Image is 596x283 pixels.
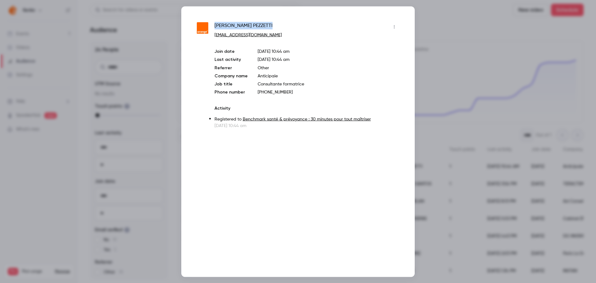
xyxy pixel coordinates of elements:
a: [EMAIL_ADDRESS][DOMAIN_NAME] [214,33,282,37]
span: [PERSON_NAME] PEZZETTI [214,22,273,32]
p: Consultante formatrice [258,81,399,87]
p: Referrer [214,65,248,71]
p: Job title [214,81,248,87]
p: Company name [214,73,248,79]
p: Activity [214,105,399,111]
p: Phone number [214,89,248,95]
p: [PHONE_NUMBER] [258,89,399,95]
p: Anticipaie [258,73,399,79]
p: Registered to [214,116,399,122]
p: Other [258,65,399,71]
p: Last activity [214,56,248,63]
p: Join date [214,48,248,54]
p: [DATE] 10:44 am [214,122,399,129]
img: orange.fr [197,22,208,34]
span: [DATE] 10:44 am [258,57,290,62]
p: [DATE] 10:44 am [258,48,399,54]
a: Benchmark santé & prévoyance : 30 minutes pour tout maîtriser [243,117,371,121]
